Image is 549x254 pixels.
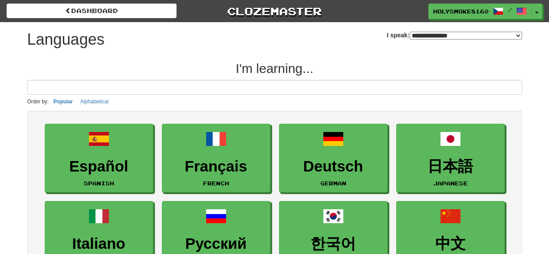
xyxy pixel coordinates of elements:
a: Clozemaster [190,3,360,19]
button: Alphabetical [78,97,111,106]
a: EspañolSpanish [45,124,153,193]
h3: 日本語 [401,158,500,175]
small: German [320,180,346,186]
span: HolySmoke8160 [433,7,489,15]
small: Spanish [84,180,114,186]
h3: 中文 [401,235,500,252]
h2: I'm learning... [27,61,522,76]
button: Popular [51,97,76,106]
small: French [203,180,229,186]
label: I speak: [387,31,522,40]
small: Order by: [27,99,49,105]
a: FrançaisFrench [162,124,270,193]
h1: Languages [27,31,105,48]
h3: 한국어 [284,235,383,252]
a: DeutschGerman [279,124,388,193]
a: 日本語Japanese [396,124,505,193]
small: Japanese [433,180,468,186]
span: / [508,7,512,13]
select: I speak: [410,32,522,40]
a: HolySmoke8160 / [428,3,532,19]
h3: Italiano [49,235,148,252]
h3: Deutsch [284,158,383,175]
a: dashboard [7,3,177,18]
h3: Français [167,158,266,175]
h3: Español [49,158,148,175]
h3: Русский [167,235,266,252]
